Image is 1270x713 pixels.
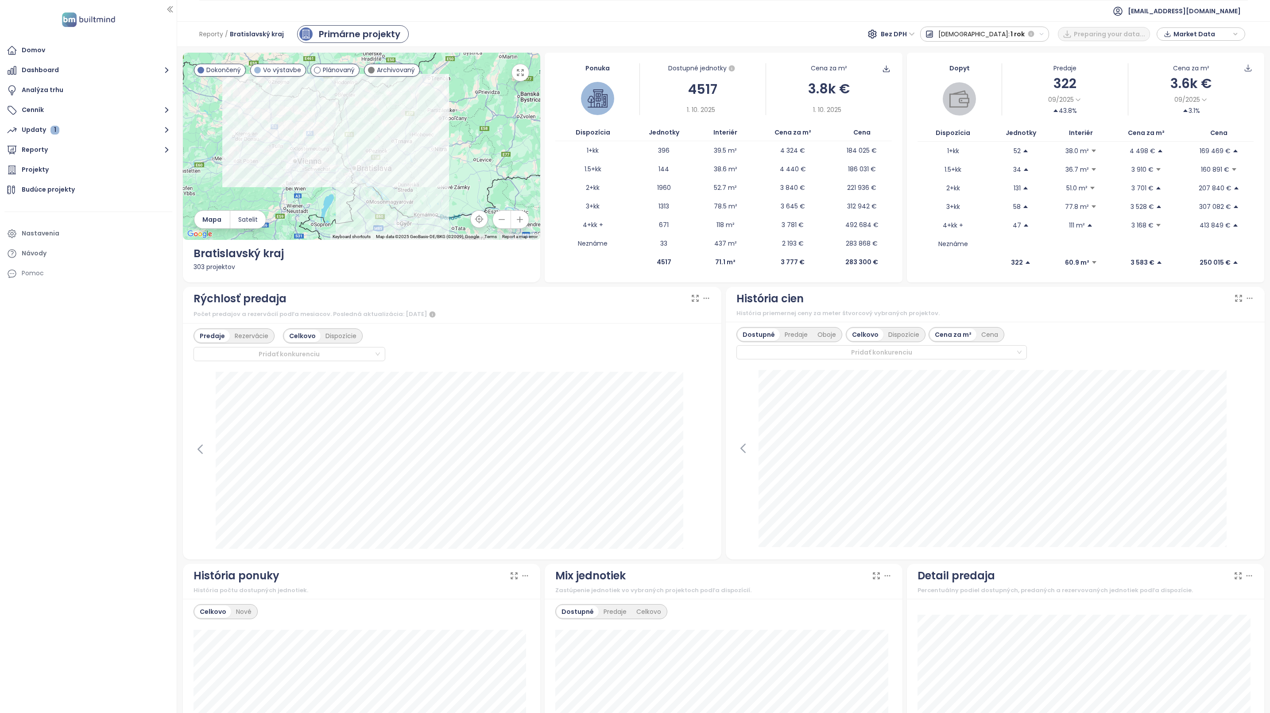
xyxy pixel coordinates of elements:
[640,79,766,100] div: 4517
[780,183,805,193] p: 3 840 €
[847,146,877,155] p: 184 025 €
[502,234,538,239] a: Report a map error
[202,215,221,224] span: Mapa
[1131,183,1154,193] p: 3 701 €
[1233,185,1239,191] span: caret-up
[918,567,995,584] div: Detail predaja
[22,228,59,239] div: Nastavenia
[1182,108,1189,114] span: caret-up
[918,179,989,197] td: 2+kk
[918,160,989,179] td: 1.5+kk
[323,65,355,75] span: Plánovaný
[185,228,214,240] img: Google
[4,121,172,139] button: Updaty 1
[781,201,805,211] p: 3 645 €
[848,164,876,174] p: 186 031 €
[832,124,892,141] th: Cena
[4,101,172,119] button: Cenník
[1200,220,1231,230] p: 413 849 €
[976,328,1003,341] div: Cena
[555,141,630,160] td: 1+kk
[918,124,989,142] th: Dispozícia
[714,164,737,174] p: 38.6 m²
[1131,202,1154,212] p: 3 528 €
[588,89,608,108] img: house
[657,183,671,193] p: 1960
[811,63,847,73] div: Cena za m²
[1023,166,1029,173] span: caret-up
[1131,220,1154,230] p: 3 168 €
[195,330,230,342] div: Predaje
[376,234,479,239] span: Map data ©2025 GeoBasis-DE/BKG (©2009), Google
[687,105,715,115] span: 1. 10. 2025
[989,124,1053,142] th: Jednotky
[1065,146,1089,156] p: 38.0 m²
[4,62,172,79] button: Dashboard
[50,126,59,135] div: 1
[230,330,273,342] div: Rezervácie
[194,586,530,595] div: História počtu dostupných jednotiek.
[194,290,287,307] div: Rýchlosť predaja
[1053,108,1059,114] span: caret-up
[1128,73,1254,94] div: 3.6k €
[847,183,876,193] p: 221 936 €
[4,245,172,262] a: Návody
[930,328,976,341] div: Cena za m²
[4,265,172,282] div: Pomoc
[1065,258,1089,267] p: 60.9 m²
[658,146,670,155] p: 396
[555,124,630,141] th: Dispozícia
[377,65,415,75] span: Archivovaný
[22,184,75,195] div: Budúce projekty
[194,567,279,584] div: História ponuky
[1091,204,1097,210] span: caret-down
[4,181,172,199] a: Budúce projekty
[1157,148,1163,154] span: caret-up
[716,220,735,230] p: 118 m²
[1014,183,1021,193] p: 131
[59,11,118,29] img: logo
[1131,258,1154,267] p: 3 583 €
[630,124,698,141] th: Jednotky
[918,216,989,235] td: 4+kk +
[920,27,1049,42] button: [DEMOGRAPHIC_DATA]:1 rok
[938,26,1010,42] span: [DEMOGRAPHIC_DATA]:
[321,330,361,342] div: Dispozície
[1022,148,1029,154] span: caret-up
[845,220,879,230] p: 492 684 €
[4,42,172,59] a: Domov
[555,160,630,178] td: 1.5+kk
[918,142,989,160] td: 1+kk
[22,45,45,56] div: Domov
[660,239,667,248] p: 33
[1022,185,1029,191] span: caret-up
[22,124,59,135] div: Updaty
[284,330,321,342] div: Celkovo
[714,146,737,155] p: 39.5 m²
[1130,146,1155,156] p: 4 498 €
[231,605,256,618] div: Nové
[333,234,371,240] button: Keyboard shortcuts
[185,228,214,240] a: Open this area in Google Maps (opens a new window)
[1182,106,1200,116] div: 3.1%
[555,216,630,234] td: 4+kk +
[1162,27,1240,41] div: button
[230,211,266,228] button: Satelit
[4,225,172,243] a: Nastavenia
[297,25,409,43] a: primary
[918,586,1254,595] div: Percentuálny podiel dostupných, predaných a rezervovaných jednotiek podľa dispozície.
[881,27,915,41] span: Bez DPH
[4,81,172,99] a: Analýza trhu
[1011,258,1023,267] p: 322
[1199,202,1231,212] p: 307 082 €
[949,89,969,109] img: wallet
[1231,166,1237,173] span: caret-down
[1173,63,1209,73] div: Cena za m²
[1065,202,1089,212] p: 77.8 m²
[1232,148,1239,154] span: caret-up
[199,26,223,42] span: Reporty
[1156,204,1162,210] span: caret-up
[782,220,804,230] p: 3 781 €
[1013,220,1021,230] p: 47
[1156,259,1162,266] span: caret-up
